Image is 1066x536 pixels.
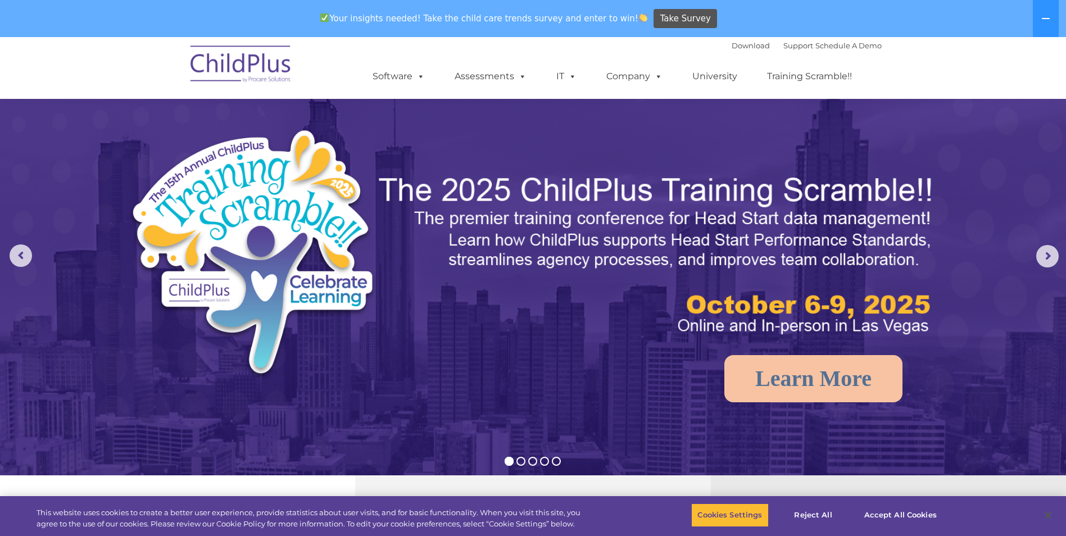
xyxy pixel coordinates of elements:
[660,9,711,29] span: Take Survey
[724,355,902,402] a: Learn More
[858,503,943,527] button: Accept All Cookies
[691,503,768,527] button: Cookies Settings
[185,38,297,94] img: ChildPlus by Procare Solutions
[316,7,652,29] span: Your insights needed! Take the child care trends survey and enter to win!
[756,65,863,88] a: Training Scramble!!
[815,41,882,50] a: Schedule A Demo
[361,65,436,88] a: Software
[732,41,882,50] font: |
[778,503,849,527] button: Reject All
[783,41,813,50] a: Support
[732,41,770,50] a: Download
[639,13,647,22] img: 👏
[654,9,717,29] a: Take Survey
[37,507,586,529] div: This website uses cookies to create a better user experience, provide statistics about user visit...
[681,65,749,88] a: University
[443,65,538,88] a: Assessments
[545,65,588,88] a: IT
[320,13,329,22] img: ✅
[595,65,674,88] a: Company
[1036,503,1060,528] button: Close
